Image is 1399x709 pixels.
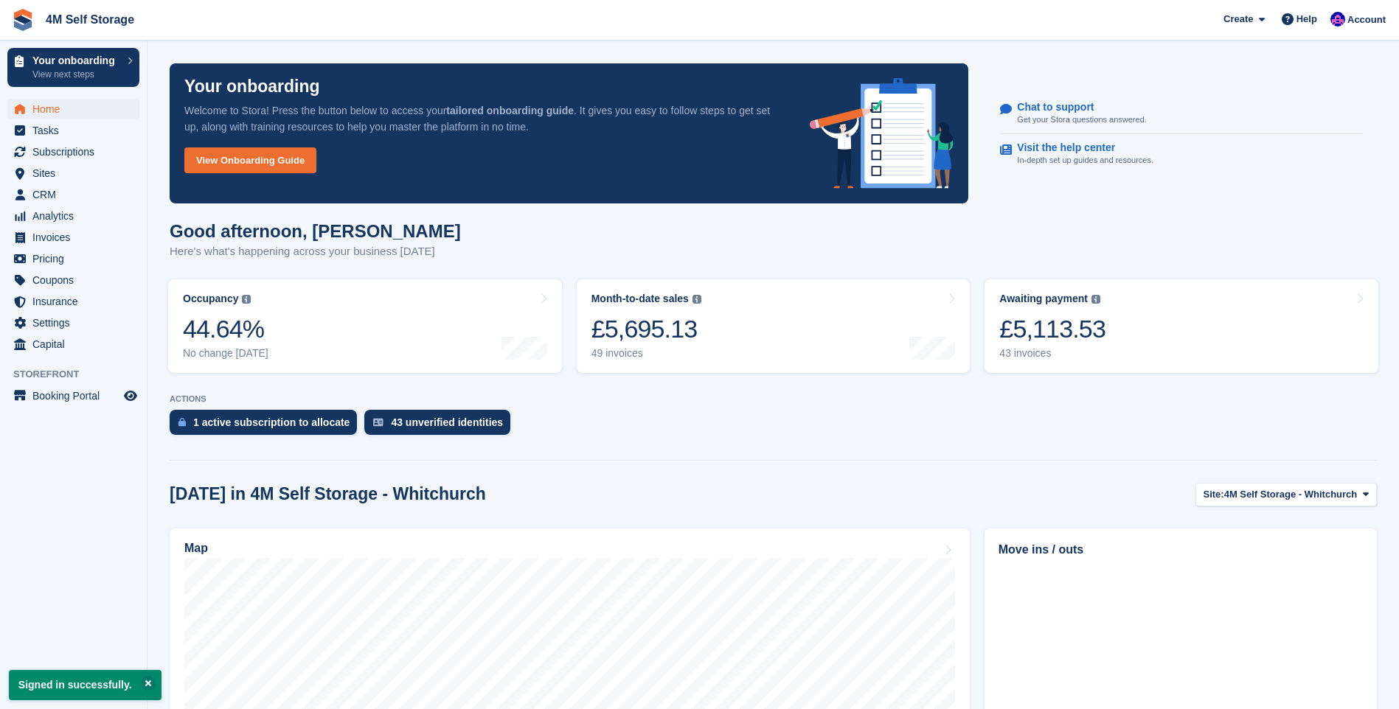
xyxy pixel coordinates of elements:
[7,248,139,269] a: menu
[40,7,140,32] a: 4M Self Storage
[184,147,316,173] a: View Onboarding Guide
[1000,134,1363,174] a: Visit the help center In-depth set up guides and resources.
[7,270,139,290] a: menu
[32,120,121,141] span: Tasks
[32,312,121,333] span: Settings
[1017,101,1134,113] p: Chat to support
[32,206,121,226] span: Analytics
[32,55,120,66] p: Your onboarding
[32,68,120,81] p: View next steps
[170,410,364,442] a: 1 active subscription to allocate
[122,387,139,405] a: Preview store
[32,184,121,205] span: CRM
[1347,13,1386,27] span: Account
[7,385,139,406] a: menu
[1224,487,1358,502] span: 4M Self Storage - Whitchurch
[1296,12,1317,27] span: Help
[242,295,251,304] img: icon-info-grey-7440780725fd019a000dd9b08b2336e03edf1995a4989e88bcd33f0948082b44.svg
[170,243,461,260] p: Here's what's happening across your business [DATE]
[1017,113,1146,126] p: Get your Stora questions answered.
[32,291,121,312] span: Insurance
[446,105,574,116] strong: tailored onboarding guide
[168,279,562,373] a: Occupancy 44.64% No change [DATE]
[692,295,701,304] img: icon-info-grey-7440780725fd019a000dd9b08b2336e03edf1995a4989e88bcd33f0948082b44.svg
[1017,154,1153,167] p: In-depth set up guides and resources.
[364,410,518,442] a: 43 unverified identities
[7,291,139,312] a: menu
[32,99,121,119] span: Home
[178,417,186,427] img: active_subscription_to_allocate_icon-d502201f5373d7db506a760aba3b589e785aa758c864c3986d89f69b8ff3...
[1195,483,1378,507] button: Site: 4M Self Storage - Whitchurch
[32,142,121,162] span: Subscriptions
[183,347,268,360] div: No change [DATE]
[373,418,383,427] img: verify_identity-adf6edd0f0f0b5bbfe63781bf79b02c33cf7c696d77639b501bdc392416b5a36.svg
[12,9,34,31] img: stora-icon-8386f47178a22dfd0bd8f6a31ec36ba5ce8667c1dd55bd0f319d3a0aa187defe.svg
[7,206,139,226] a: menu
[32,334,121,354] span: Capital
[1330,12,1345,27] img: Pete Clutton
[7,334,139,354] a: menu
[985,279,1378,373] a: Awaiting payment £5,113.53 43 invoices
[170,221,461,241] h1: Good afternoon, [PERSON_NAME]
[1223,12,1253,27] span: Create
[184,78,320,95] p: Your onboarding
[577,279,971,373] a: Month-to-date sales £5,695.13 49 invoices
[184,542,208,555] h2: Map
[7,48,139,87] a: Your onboarding View next steps
[184,102,786,135] p: Welcome to Stora! Press the button below to access your . It gives you easy to follow steps to ge...
[591,347,701,360] div: 49 invoices
[32,270,121,290] span: Coupons
[391,416,503,428] div: 43 unverified identities
[591,293,689,305] div: Month-to-date sales
[999,347,1105,360] div: 43 invoices
[170,484,486,504] h2: [DATE] in 4M Self Storage - Whitchurch
[9,670,162,700] p: Signed in successfully.
[170,394,1377,404] p: ACTIONS
[1017,142,1142,154] p: Visit the help center
[32,248,121,269] span: Pricing
[999,293,1088,305] div: Awaiting payment
[7,142,139,162] a: menu
[1204,487,1224,502] span: Site:
[32,227,121,248] span: Invoices
[7,312,139,333] a: menu
[7,184,139,205] a: menu
[999,314,1105,344] div: £5,113.53
[32,163,121,184] span: Sites
[7,163,139,184] a: menu
[1000,94,1363,134] a: Chat to support Get your Stora questions answered.
[183,314,268,344] div: 44.64%
[7,99,139,119] a: menu
[810,78,954,189] img: onboarding-info-6c161a55d2c0e0a8cae90662b2fe09162a5109e8cc188191df67fb4f79e88e88.svg
[7,120,139,141] a: menu
[999,541,1363,559] h2: Move ins / outs
[193,416,350,428] div: 1 active subscription to allocate
[13,367,147,382] span: Storefront
[591,314,701,344] div: £5,695.13
[183,293,238,305] div: Occupancy
[32,385,121,406] span: Booking Portal
[1091,295,1100,304] img: icon-info-grey-7440780725fd019a000dd9b08b2336e03edf1995a4989e88bcd33f0948082b44.svg
[7,227,139,248] a: menu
